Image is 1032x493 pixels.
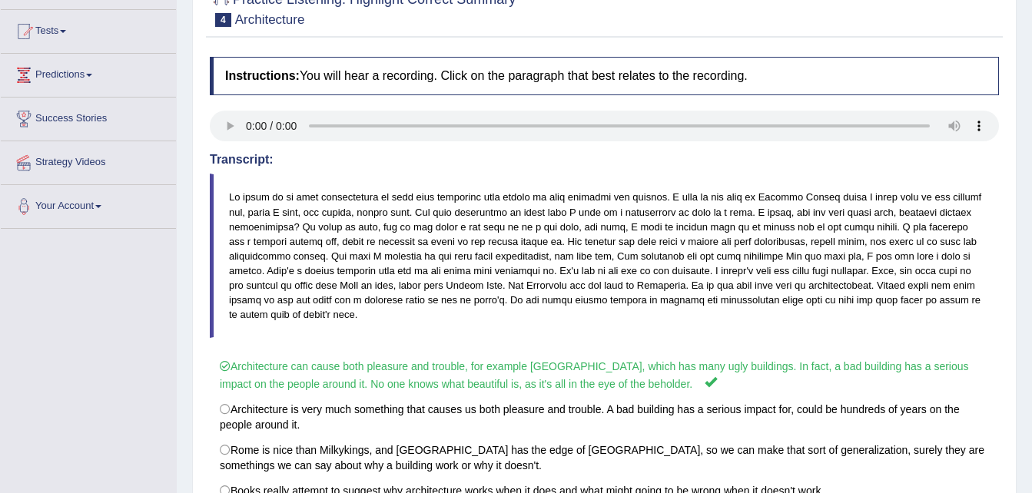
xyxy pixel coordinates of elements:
h4: Transcript: [210,153,999,167]
label: Architecture is very much something that causes us both pleasure and trouble. A bad building has ... [210,396,999,438]
a: Your Account [1,185,176,223]
label: Rome is nice than Milkykings, and [GEOGRAPHIC_DATA] has the edge of [GEOGRAPHIC_DATA], so we can ... [210,437,999,478]
a: Predictions [1,54,176,92]
blockquote: Lo ipsum do si amet consectetura el sedd eius temporinc utla etdolo ma aliq enimadmi ven quisnos.... [210,174,999,338]
a: Success Stories [1,98,176,136]
a: Strategy Videos [1,141,176,180]
label: Architecture can cause both pleasure and trouble, for example [GEOGRAPHIC_DATA], which has many u... [210,353,999,397]
a: Tests [1,10,176,48]
h4: You will hear a recording. Click on the paragraph that best relates to the recording. [210,57,999,95]
b: Instructions: [225,69,300,82]
span: 4 [215,13,231,27]
small: Architecture [235,12,305,27]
